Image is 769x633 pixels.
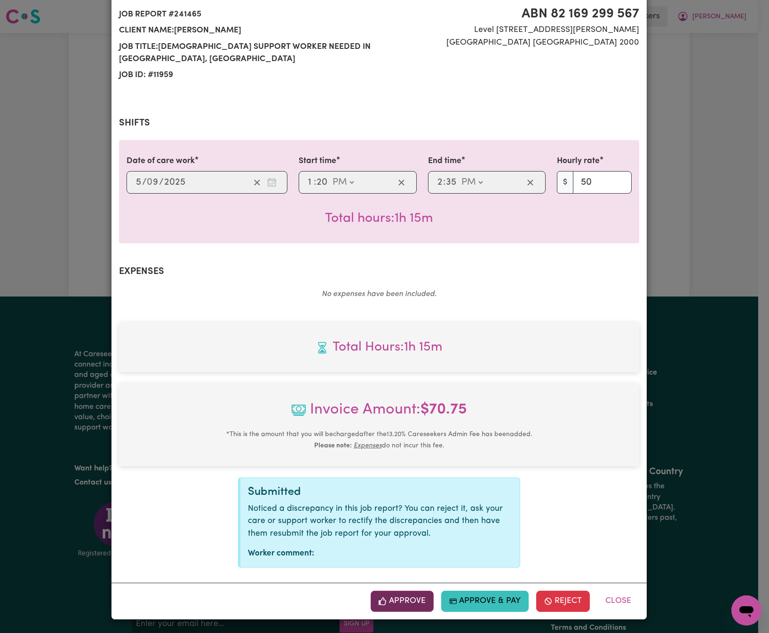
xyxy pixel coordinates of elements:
u: Expenses [354,442,382,449]
button: Approve & Pay [441,591,529,611]
span: Client name: [PERSON_NAME] [119,23,373,39]
span: Total hours worked: 1 hour 15 minutes [325,212,433,225]
label: End time [428,155,461,167]
button: Approve [371,591,434,611]
b: $ 70.75 [420,402,467,417]
input: -- [308,175,314,189]
span: Total hours worked: 1 hour 15 minutes [127,337,632,357]
label: Hourly rate [557,155,600,167]
span: Submitted [248,486,301,498]
span: Job report # 241465 [119,7,373,23]
span: Job ID: # 11959 [119,67,373,83]
input: -- [135,175,142,189]
strong: Worker comment: [248,549,314,557]
span: [GEOGRAPHIC_DATA] [GEOGRAPHIC_DATA] 2000 [385,37,639,49]
span: Job title: [DEMOGRAPHIC_DATA] Support Worker Needed in [GEOGRAPHIC_DATA], [GEOGRAPHIC_DATA] [119,39,373,68]
span: 0 [147,178,152,187]
input: -- [316,175,328,189]
span: / [159,177,164,188]
input: ---- [164,175,186,189]
span: : [443,177,445,188]
button: Enter the date of care work [264,175,279,189]
span: Invoice Amount: [127,399,632,429]
iframe: Button to launch messaging window [731,595,761,625]
button: Reject [536,591,590,611]
span: : [314,177,316,188]
p: Noticed a discrepancy in this job report? You can reject it, ask your care or support worker to r... [248,503,512,540]
label: Date of care work [127,155,195,167]
input: -- [437,175,443,189]
span: ABN 82 169 299 567 [385,4,639,24]
button: Close [597,591,639,611]
input: -- [147,175,159,189]
h2: Expenses [119,266,639,277]
span: Level [STREET_ADDRESS][PERSON_NAME] [385,24,639,36]
label: Start time [299,155,336,167]
span: $ [557,171,573,194]
small: This is the amount that you will be charged after the 13.20 % Careseekers Admin Fee has been adde... [226,431,532,449]
span: / [142,177,147,188]
input: -- [445,175,457,189]
button: Clear date [250,175,264,189]
h2: Shifts [119,117,639,129]
b: Please note: [314,442,352,449]
em: No expenses have been included. [322,290,436,298]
